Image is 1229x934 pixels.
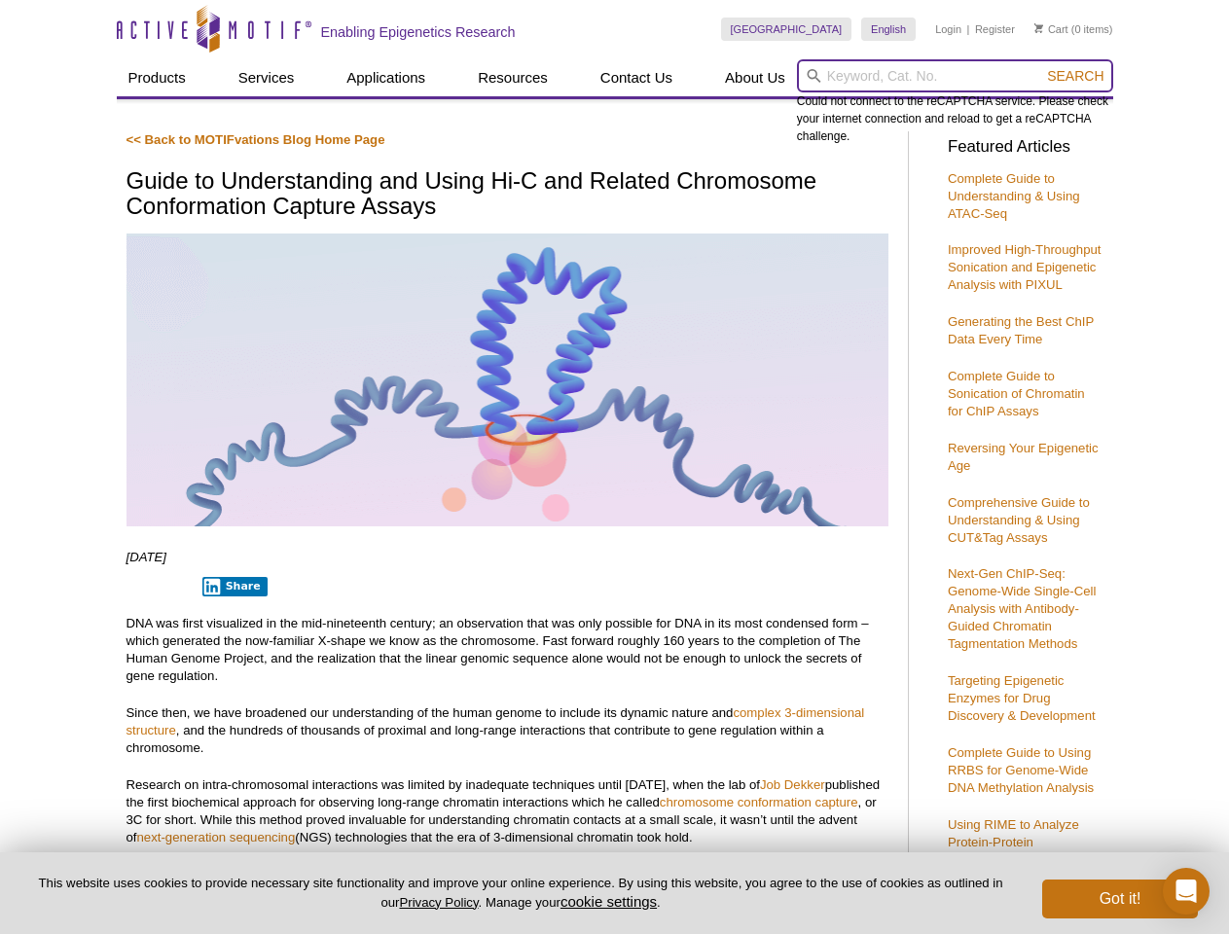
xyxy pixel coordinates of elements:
[1034,22,1068,36] a: Cart
[466,59,560,96] a: Resources
[1034,18,1113,41] li: (0 items)
[948,242,1102,292] a: Improved High-Throughput Sonication and Epigenetic Analysis with PIXUL
[31,875,1010,912] p: This website uses cookies to provide necessary site functionality and improve your online experie...
[948,314,1094,346] a: Generating the Best ChIP Data Every Time
[948,139,1103,156] h3: Featured Articles
[127,615,888,685] p: DNA was first visualized in the mid-nineteenth century; an observation that was only possible for...
[861,18,916,41] a: English
[948,566,1096,651] a: Next-Gen ChIP-Seq: Genome-Wide Single-Cell Analysis with Antibody-Guided Chromatin Tagmentation M...
[137,830,296,844] a: next-generation sequencing
[1163,868,1210,915] div: Open Intercom Messenger
[560,893,657,910] button: cookie settings
[1042,880,1198,918] button: Got it!
[127,550,167,564] em: [DATE]
[948,673,1096,723] a: Targeting Epigenetic Enzymes for Drug Discovery & Development
[127,576,190,595] iframe: X Post Button
[948,495,1090,545] a: Comprehensive Guide to Understanding & Using CUT&Tag Assays
[948,171,1080,221] a: Complete Guide to Understanding & Using ATAC-Seq
[797,59,1113,92] input: Keyword, Cat. No.
[935,22,961,36] a: Login
[589,59,684,96] a: Contact Us
[975,22,1015,36] a: Register
[713,59,797,96] a: About Us
[721,18,852,41] a: [GEOGRAPHIC_DATA]
[1041,67,1109,85] button: Search
[1047,68,1103,84] span: Search
[399,895,478,910] a: Privacy Policy
[660,795,858,809] a: chromosome conformation capture
[1034,23,1043,33] img: Your Cart
[967,18,970,41] li: |
[760,777,825,792] a: Job Dekker
[335,59,437,96] a: Applications
[948,745,1094,795] a: Complete Guide to Using RRBS for Genome-Wide DNA Methylation Analysis
[202,577,268,596] button: Share
[127,704,888,757] p: Since then, we have broadened our understanding of the human genome to include its dynamic nature...
[127,132,385,147] a: << Back to MOTIFvations Blog Home Page
[227,59,307,96] a: Services
[127,168,888,222] h1: Guide to Understanding and Using Hi-C and Related Chromosome Conformation Capture Assays
[117,59,198,96] a: Products
[948,369,1085,418] a: Complete Guide to Sonication of Chromatin for ChIP Assays
[948,817,1095,867] a: Using RIME to Analyze Protein-Protein Interactions on Chromatin
[321,23,516,41] h2: Enabling Epigenetics Research
[127,233,888,526] img: Hi-C
[127,776,888,846] p: Research on intra-chromosomal interactions was limited by inadequate techniques until [DATE], whe...
[948,441,1099,473] a: Reversing Your Epigenetic Age
[797,59,1113,145] div: Could not connect to the reCAPTCHA service. Please check your internet connection and reload to g...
